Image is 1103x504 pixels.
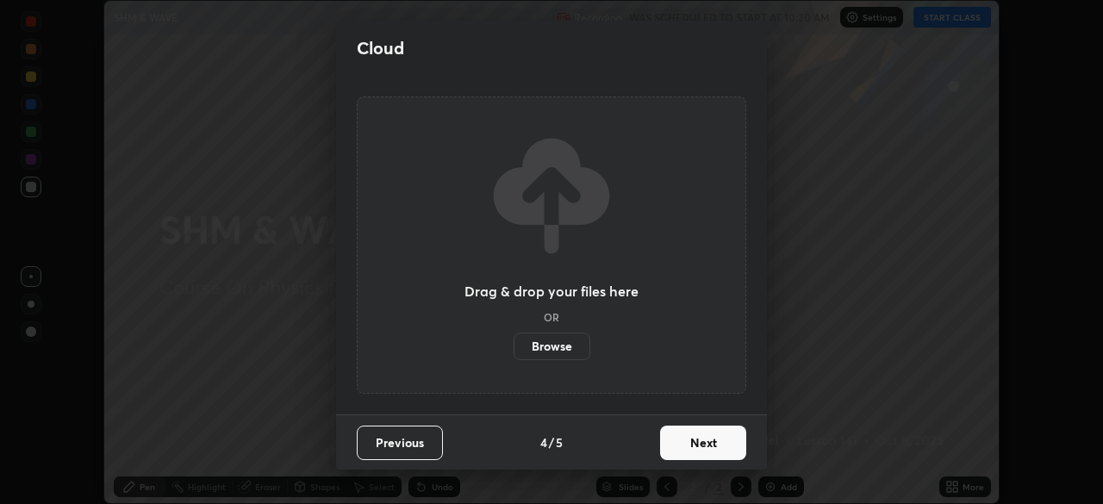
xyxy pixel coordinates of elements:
[464,284,639,298] h3: Drag & drop your files here
[549,433,554,451] h4: /
[556,433,563,451] h4: 5
[660,426,746,460] button: Next
[544,312,559,322] h5: OR
[357,426,443,460] button: Previous
[540,433,547,451] h4: 4
[357,37,404,59] h2: Cloud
